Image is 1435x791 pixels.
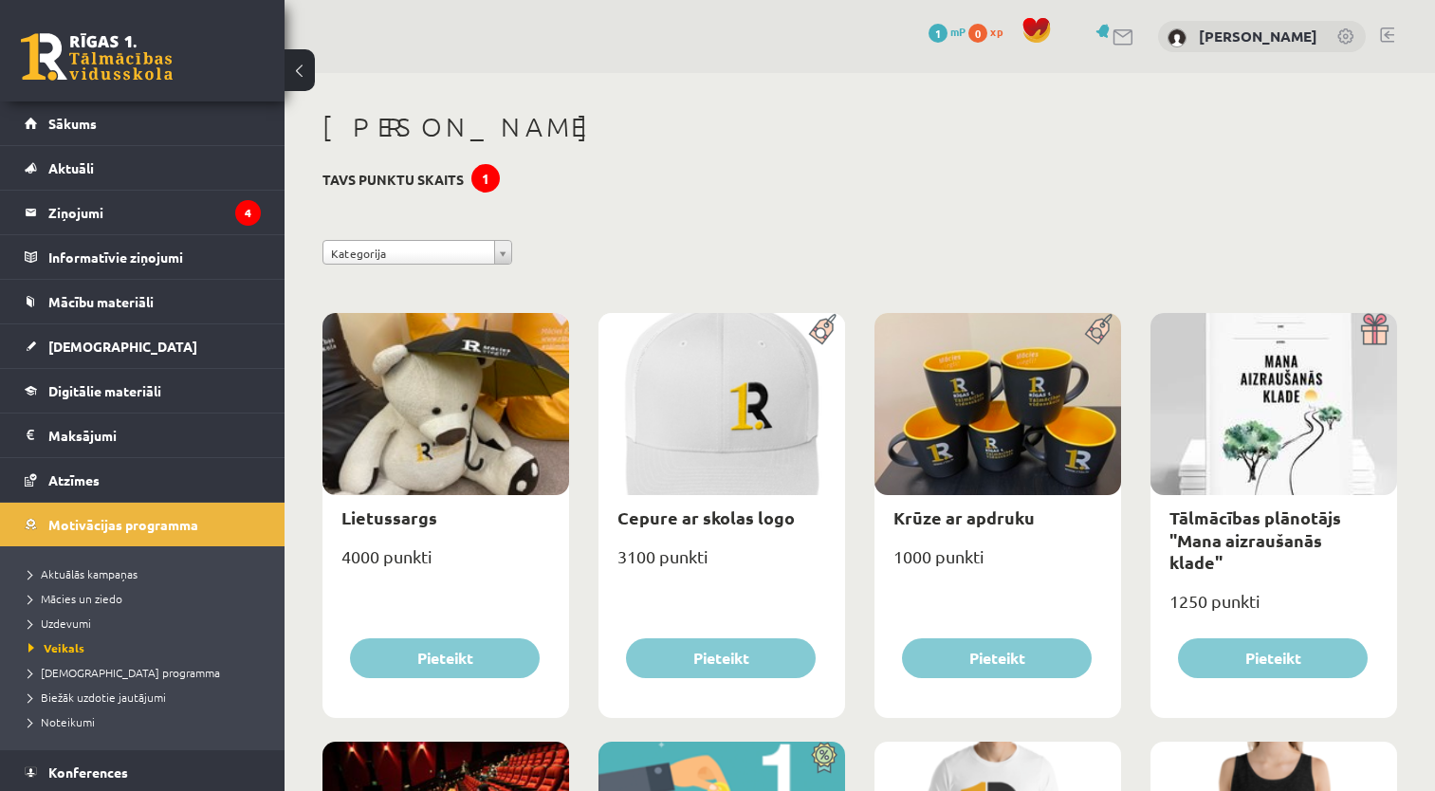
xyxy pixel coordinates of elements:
[598,541,845,588] div: 3100 punkti
[25,280,261,323] a: Mācību materiāli
[968,24,987,43] span: 0
[28,616,91,631] span: Uzdevumi
[626,638,816,678] button: Pieteikt
[48,516,198,533] span: Motivācijas programma
[1150,585,1397,633] div: 1250 punkti
[48,235,261,279] legend: Informatīvie ziņojumi
[25,503,261,546] a: Motivācijas programma
[25,101,261,145] a: Sākums
[874,541,1121,588] div: 1000 punkti
[1169,506,1341,573] a: Tālmācības plānotājs "Mana aizraušanās klade"
[802,313,845,345] img: Populāra prece
[1168,28,1187,47] img: Ritvars Kleins
[28,566,138,581] span: Aktuālās kampaņas
[28,713,266,730] a: Noteikumi
[48,159,94,176] span: Aktuāli
[617,506,795,528] a: Cepure ar skolas logo
[322,240,512,265] a: Kategorija
[1199,27,1317,46] a: [PERSON_NAME]
[802,742,845,774] img: Atlaide
[322,172,464,188] h3: Tavs punktu skaits
[929,24,966,39] a: 1 mP
[929,24,947,43] span: 1
[28,590,266,607] a: Mācies un ziedo
[48,338,197,355] span: [DEMOGRAPHIC_DATA]
[1078,313,1121,345] img: Populāra prece
[48,382,161,399] span: Digitālie materiāli
[48,115,97,132] span: Sākums
[331,241,487,266] span: Kategorija
[25,191,261,234] a: Ziņojumi4
[471,164,500,193] div: 1
[893,506,1035,528] a: Krūze ar apdruku
[235,200,261,226] i: 4
[322,111,1397,143] h1: [PERSON_NAME]
[21,33,173,81] a: Rīgas 1. Tālmācības vidusskola
[28,664,266,681] a: [DEMOGRAPHIC_DATA] programma
[341,506,437,528] a: Lietussargs
[25,235,261,279] a: Informatīvie ziņojumi
[48,414,261,457] legend: Maksājumi
[990,24,1003,39] span: xp
[28,689,266,706] a: Biežāk uzdotie jautājumi
[28,640,84,655] span: Veikals
[28,714,95,729] span: Noteikumi
[48,293,154,310] span: Mācību materiāli
[28,690,166,705] span: Biežāk uzdotie jautājumi
[902,638,1092,678] button: Pieteikt
[25,458,261,502] a: Atzīmes
[48,471,100,488] span: Atzīmes
[322,541,569,588] div: 4000 punkti
[48,763,128,781] span: Konferences
[25,324,261,368] a: [DEMOGRAPHIC_DATA]
[28,639,266,656] a: Veikals
[968,24,1012,39] a: 0 xp
[28,591,122,606] span: Mācies un ziedo
[1178,638,1368,678] button: Pieteikt
[350,638,540,678] button: Pieteikt
[1354,313,1397,345] img: Dāvana ar pārsteigumu
[25,369,261,413] a: Digitālie materiāli
[25,146,261,190] a: Aktuāli
[28,615,266,632] a: Uzdevumi
[48,191,261,234] legend: Ziņojumi
[28,565,266,582] a: Aktuālās kampaņas
[28,665,220,680] span: [DEMOGRAPHIC_DATA] programma
[950,24,966,39] span: mP
[25,414,261,457] a: Maksājumi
